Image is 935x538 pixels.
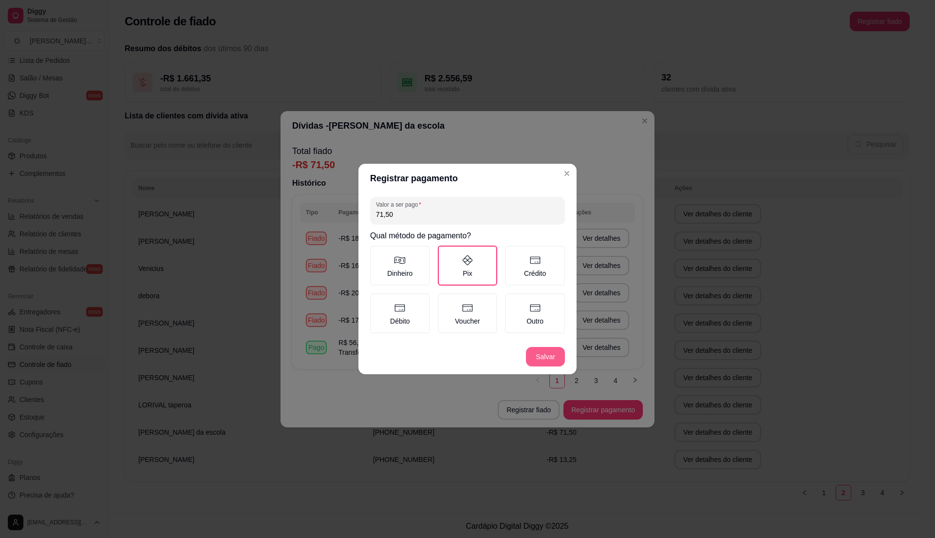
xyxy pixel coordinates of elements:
input: Valor a ser pago [376,210,559,219]
header: Registrar pagamento [358,164,577,193]
label: Outro [505,293,565,333]
label: Dinheiro [370,246,430,286]
label: Valor a ser pago [376,200,425,209]
label: Crédito [505,246,565,286]
label: Voucher [438,293,498,333]
label: Pix [438,246,498,286]
button: Close [559,166,575,181]
h2: Qual método de pagamento? [370,230,565,242]
label: Débito [370,293,430,333]
button: Salvar [526,347,565,366]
